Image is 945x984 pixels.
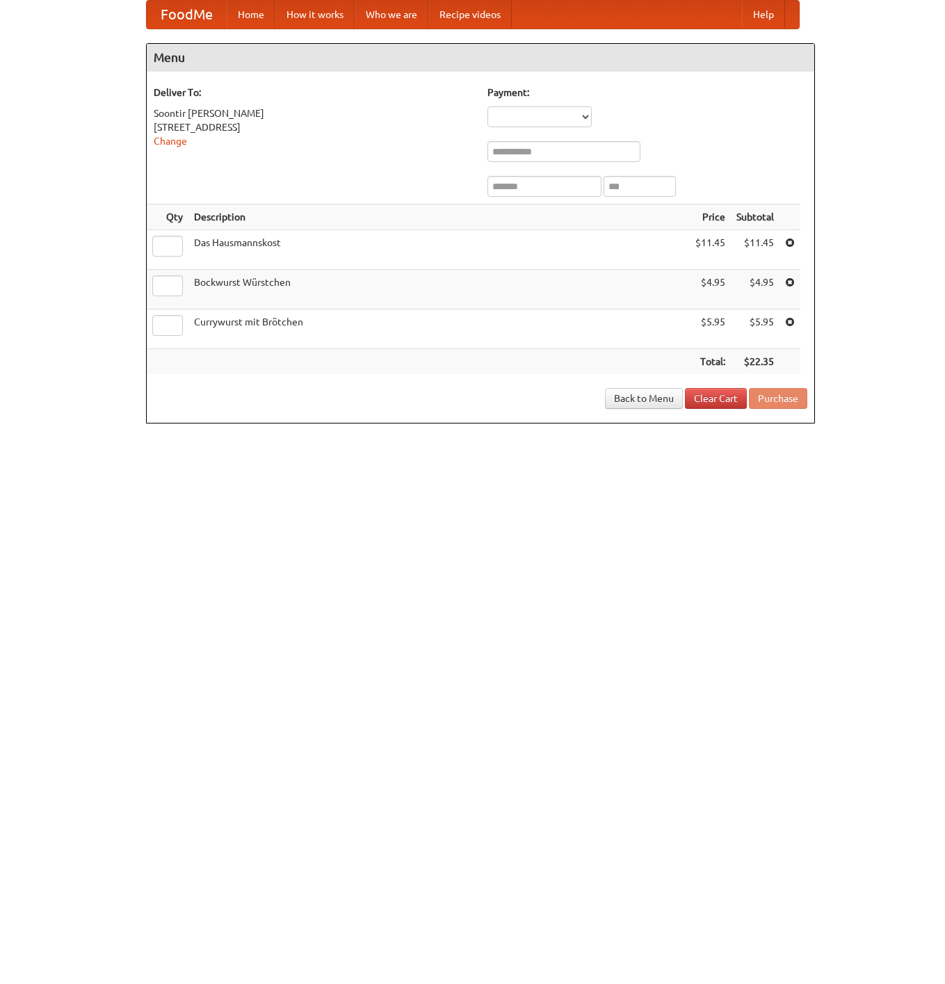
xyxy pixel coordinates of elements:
[147,1,227,29] a: FoodMe
[685,388,747,409] a: Clear Cart
[749,388,807,409] button: Purchase
[690,309,731,349] td: $5.95
[605,388,683,409] a: Back to Menu
[275,1,355,29] a: How it works
[188,270,690,309] td: Bockwurst Würstchen
[690,270,731,309] td: $4.95
[154,136,187,147] a: Change
[227,1,275,29] a: Home
[731,309,780,349] td: $5.95
[690,230,731,270] td: $11.45
[154,120,474,134] div: [STREET_ADDRESS]
[731,270,780,309] td: $4.95
[742,1,785,29] a: Help
[690,349,731,375] th: Total:
[731,349,780,375] th: $22.35
[188,230,690,270] td: Das Hausmannskost
[731,230,780,270] td: $11.45
[690,204,731,230] th: Price
[428,1,512,29] a: Recipe videos
[355,1,428,29] a: Who we are
[487,86,807,99] h5: Payment:
[147,44,814,72] h4: Menu
[147,204,188,230] th: Qty
[188,204,690,230] th: Description
[188,309,690,349] td: Currywurst mit Brötchen
[154,106,474,120] div: Soontir [PERSON_NAME]
[731,204,780,230] th: Subtotal
[154,86,474,99] h5: Deliver To:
